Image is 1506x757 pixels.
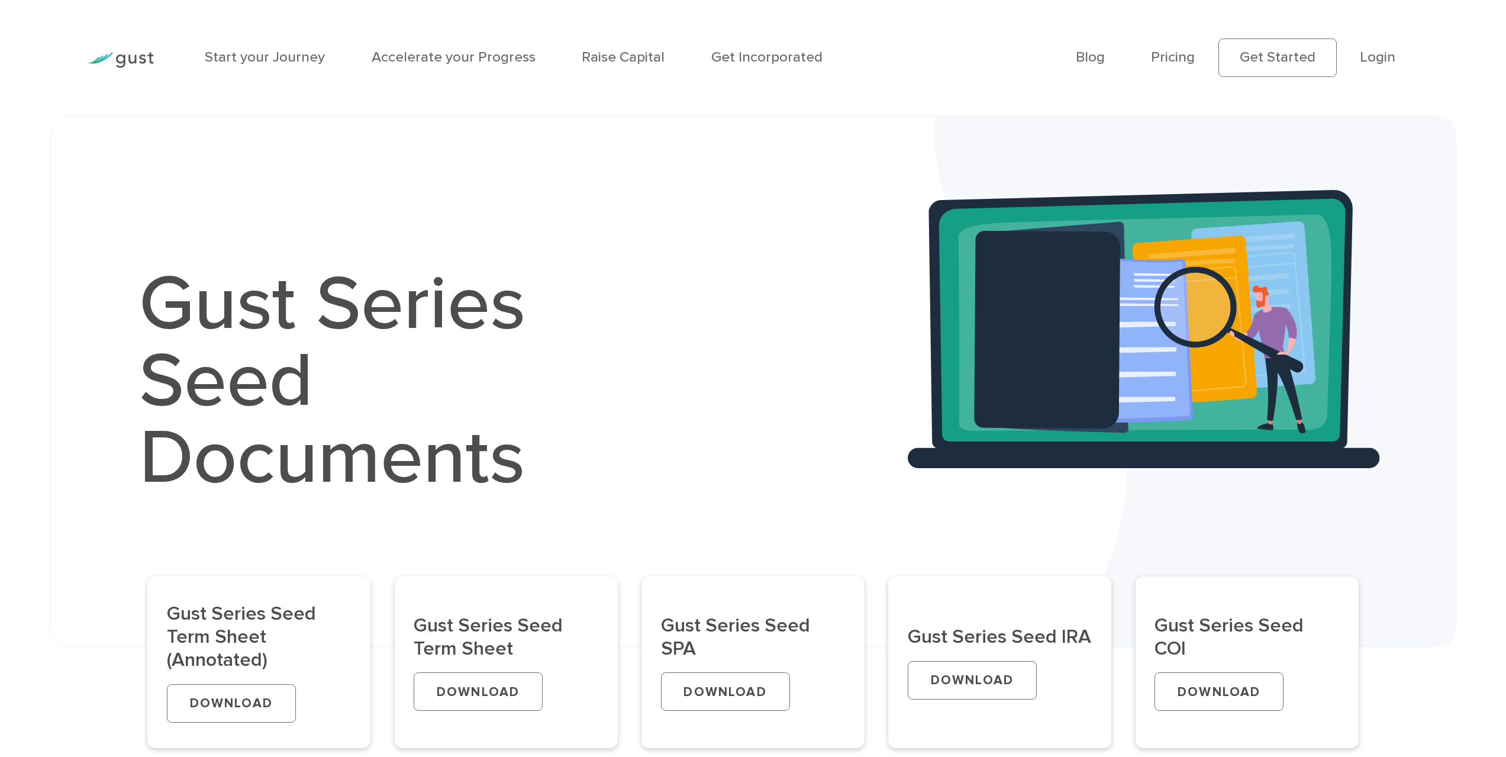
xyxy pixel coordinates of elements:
[1151,49,1195,66] a: Pricing
[414,614,598,660] h2: Gust Series Seed Term Sheet
[1360,49,1395,66] a: Login
[1155,672,1284,711] a: DOWNLOAD
[167,684,296,723] a: DOWNLOAD
[661,672,790,711] a: DOWNLOAD
[1218,38,1337,76] a: Get Started
[908,661,1037,700] a: DOWNLOAD
[372,49,536,66] a: Accelerate your Progress
[1076,49,1105,66] a: Blog
[205,49,325,66] a: Start your Journey
[139,266,692,497] h1: Gust Series Seed Documents
[88,52,154,68] img: Gust Logo
[582,49,665,66] a: Raise Capital
[414,672,543,711] a: DOWNLOAD
[167,602,351,671] h2: Gust Series Seed Term Sheet (Annotated)
[908,116,1456,646] img: Gust Series Seed
[711,49,823,66] a: Get Incorporated
[661,614,846,660] h2: Gust Series Seed SPA
[1155,614,1339,660] h2: Gust Series Seed COI
[908,625,1092,648] h2: Gust Series Seed IRA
